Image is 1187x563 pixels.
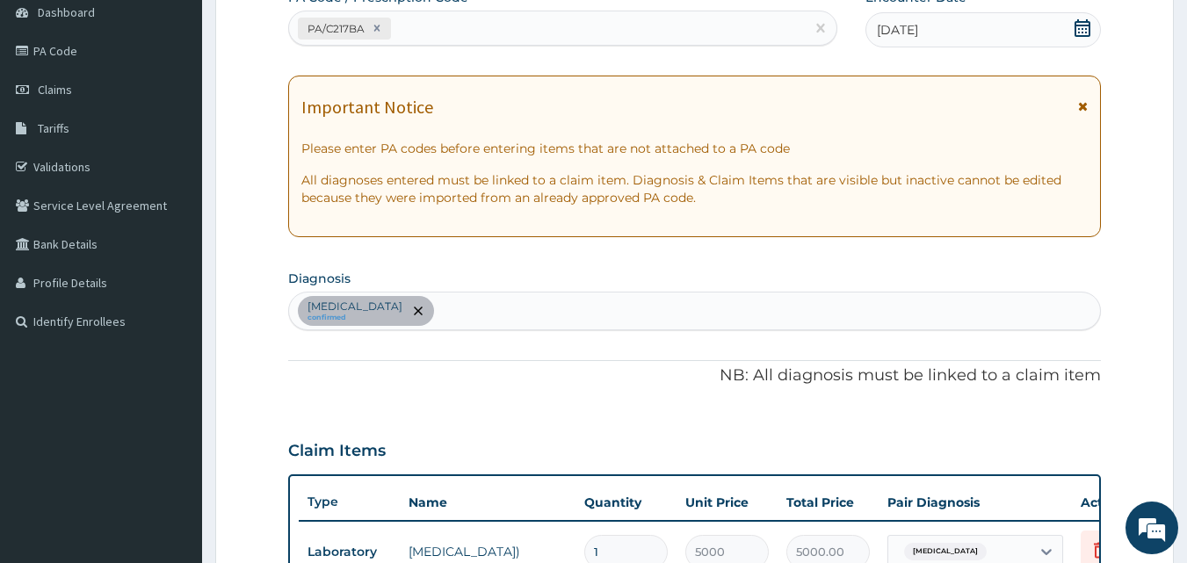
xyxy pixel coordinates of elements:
[91,98,295,121] div: Chat with us now
[677,485,778,520] th: Unit Price
[9,376,335,437] textarea: Type your message and hit 'Enter'
[299,486,400,518] th: Type
[102,170,242,347] span: We're online!
[288,9,330,51] div: Minimize live chat window
[288,365,1102,387] p: NB: All diagnosis must be linked to a claim item
[877,21,918,39] span: [DATE]
[301,171,1089,206] p: All diagnoses entered must be linked to a claim item. Diagnosis & Claim Items that are visible bu...
[410,303,426,319] span: remove selection option
[38,120,69,136] span: Tariffs
[38,82,72,97] span: Claims
[308,314,402,322] small: confirmed
[38,4,95,20] span: Dashboard
[879,485,1072,520] th: Pair Diagnosis
[302,18,367,39] div: PA/C217BA
[33,88,71,132] img: d_794563401_company_1708531726252_794563401
[301,140,1089,157] p: Please enter PA codes before entering items that are not attached to a PA code
[400,485,575,520] th: Name
[308,300,402,314] p: [MEDICAL_DATA]
[288,442,386,461] h3: Claim Items
[575,485,677,520] th: Quantity
[778,485,879,520] th: Total Price
[301,97,433,117] h1: Important Notice
[904,543,987,560] span: [MEDICAL_DATA]
[1072,485,1160,520] th: Actions
[288,270,351,287] label: Diagnosis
